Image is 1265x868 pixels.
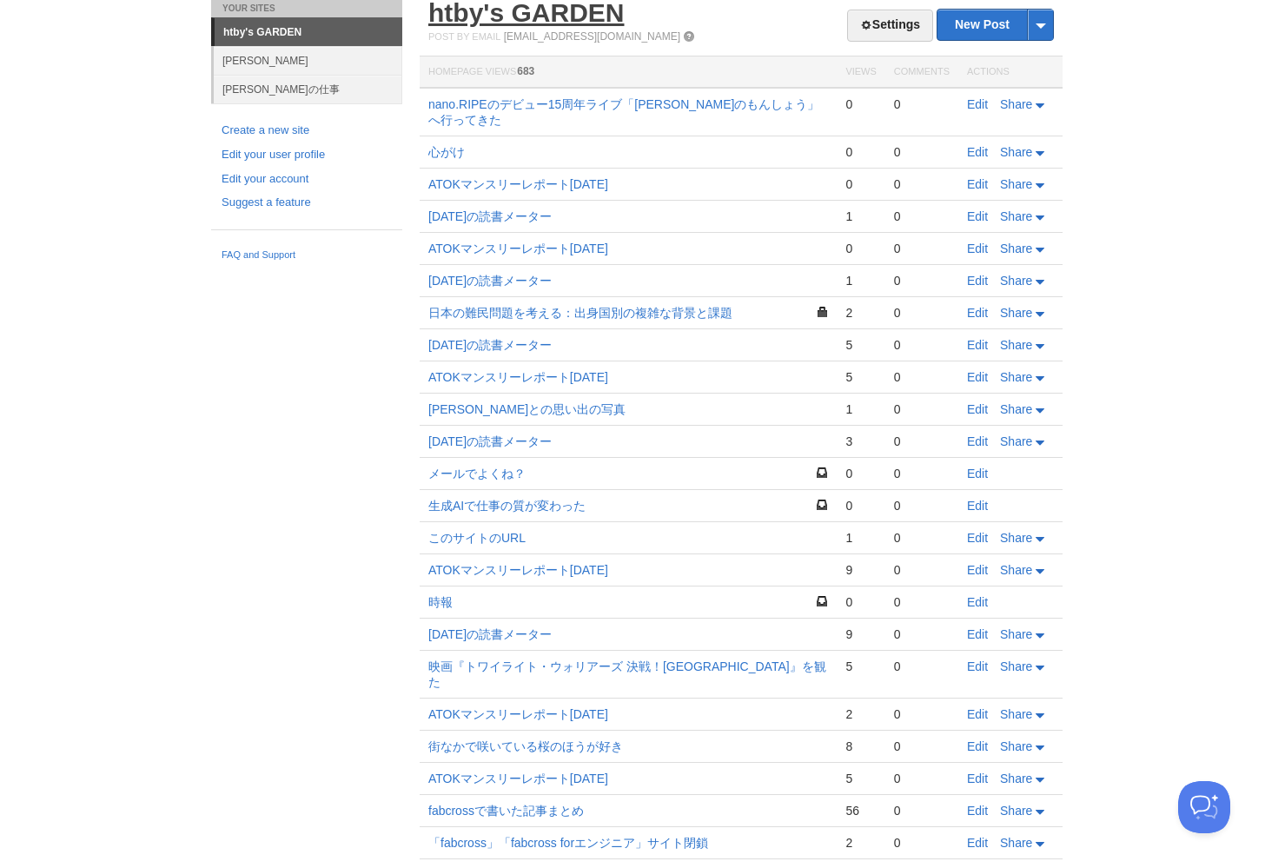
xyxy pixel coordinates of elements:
a: Edit [967,97,988,111]
th: Views [837,56,884,89]
div: 5 [845,659,876,674]
div: 0 [894,466,950,481]
a: ATOKマンスリーレポート[DATE] [428,242,608,255]
span: Share [1000,242,1032,255]
a: Edit [967,836,988,850]
a: Edit [967,627,988,641]
a: Suggest a feature [222,194,392,212]
div: 2 [845,706,876,722]
a: Edit [967,499,988,513]
div: 5 [845,369,876,385]
a: New Post [937,10,1053,40]
a: Edit your user profile [222,146,392,164]
div: 0 [894,369,950,385]
a: [DATE]の読書メーター [428,209,552,223]
a: [DATE]の読書メーター [428,627,552,641]
span: Share [1000,145,1032,159]
span: Share [1000,434,1032,448]
div: 0 [894,659,950,674]
a: Edit [967,242,988,255]
a: htby's GARDEN [215,18,402,46]
div: 0 [894,241,950,256]
a: Edit [967,707,988,721]
a: Edit [967,434,988,448]
a: Create a new site [222,122,392,140]
div: 0 [894,337,950,353]
th: Comments [885,56,958,89]
span: Share [1000,338,1032,352]
div: 8 [845,739,876,754]
a: fabcrossで書いた記事まとめ [428,804,584,818]
a: Edit [967,659,988,673]
a: 時報 [428,595,453,609]
a: Edit [967,402,988,416]
a: [DATE]の読書メーター [428,338,552,352]
a: [PERSON_NAME]の仕事 [214,75,402,103]
div: 0 [894,530,950,546]
a: FAQ and Support [222,248,392,263]
div: 0 [894,771,950,786]
div: 0 [845,594,876,610]
span: Post by Email [428,31,500,42]
div: 0 [894,594,950,610]
span: Share [1000,209,1032,223]
a: メールでよくね？ [428,467,526,480]
div: 0 [894,305,950,321]
span: Share [1000,402,1032,416]
a: Edit [967,177,988,191]
span: Share [1000,707,1032,721]
div: 0 [845,498,876,514]
a: [DATE]の読書メーター [428,434,552,448]
a: Edit [967,145,988,159]
span: Share [1000,659,1032,673]
a: ATOKマンスリーレポート[DATE] [428,772,608,785]
a: 「fabcross」「fabcross forエンジニア」サイト閉鎖 [428,836,708,850]
span: Share [1000,274,1032,288]
span: Share [1000,627,1032,641]
a: Edit your account [222,170,392,189]
span: Share [1000,836,1032,850]
th: Homepage Views [420,56,837,89]
div: 0 [894,498,950,514]
div: 0 [894,626,950,642]
div: 0 [845,96,876,112]
a: ATOKマンスリーレポート[DATE] [428,370,608,384]
a: [DATE]の読書メーター [428,274,552,288]
span: Share [1000,772,1032,785]
a: ATOKマンスリーレポート[DATE] [428,563,608,577]
a: [PERSON_NAME]との思い出の写真 [428,402,626,416]
div: 0 [894,562,950,578]
span: Share [1000,804,1032,818]
th: Actions [958,56,1063,89]
a: [PERSON_NAME] [214,46,402,75]
div: 0 [894,209,950,224]
span: Share [1000,563,1032,577]
div: 0 [894,803,950,818]
div: 1 [845,209,876,224]
a: Edit [967,467,988,480]
a: ATOKマンスリーレポート[DATE] [428,707,608,721]
a: Edit [967,739,988,753]
div: 5 [845,337,876,353]
div: 0 [894,273,950,288]
div: 0 [845,176,876,192]
div: 0 [845,241,876,256]
div: 2 [845,835,876,851]
div: 0 [894,739,950,754]
span: Share [1000,531,1032,545]
div: 2 [845,305,876,321]
a: 生成AIで仕事の質が変わった [428,499,586,513]
div: 9 [845,562,876,578]
div: 0 [894,706,950,722]
a: Edit [967,370,988,384]
a: Edit [967,531,988,545]
a: Edit [967,306,988,320]
div: 0 [845,144,876,160]
a: Edit [967,595,988,609]
span: Share [1000,370,1032,384]
a: Edit [967,209,988,223]
div: 1 [845,530,876,546]
a: Settings [847,10,933,42]
div: 0 [845,466,876,481]
a: Edit [967,563,988,577]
